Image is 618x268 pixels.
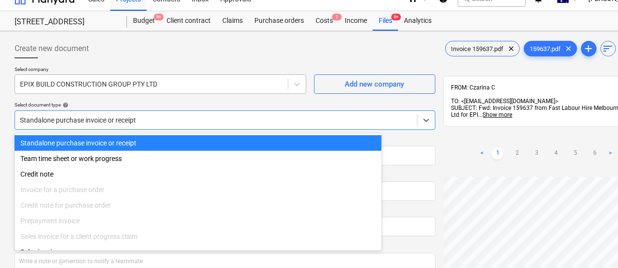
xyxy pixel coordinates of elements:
[604,148,616,160] a: Next page
[15,43,89,54] span: Create new document
[339,11,373,31] a: Income
[398,11,437,31] a: Analytics
[15,166,382,182] div: Credit note
[569,148,581,160] a: Page 5
[451,98,559,105] span: TO: <[EMAIL_ADDRESS][DOMAIN_NAME]>
[345,78,404,90] div: Add new company
[314,74,435,94] button: Add new company
[15,229,382,244] div: Sales invoice for a client progress claim
[373,11,398,31] a: Files9+
[61,102,68,108] span: help
[583,43,595,54] span: add
[332,14,342,20] span: 1
[531,148,542,160] a: Page 3
[451,84,496,91] span: FROM: Czarina C
[15,151,382,166] div: Team time sheet or work progress
[154,14,164,20] span: 9+
[15,197,382,213] div: Credit note for purchase order
[161,11,217,31] a: Client contract
[127,11,161,31] div: Budget
[563,43,575,54] span: clear
[310,11,339,31] a: Costs1
[15,66,306,74] p: Select company
[15,135,382,151] div: Standalone purchase invoice or receipt
[217,11,249,31] a: Claims
[15,244,382,260] div: Sales invoice
[589,148,601,160] a: Page 6
[15,213,382,229] div: Prepayment invoice
[127,11,161,31] a: Budget9+
[15,102,435,108] div: Select document type
[483,111,513,118] span: Show more
[550,148,562,160] a: Page 4
[524,45,567,53] span: 159637.pdf
[391,14,401,20] span: 9+
[15,17,116,27] div: [STREET_ADDRESS]
[602,43,614,54] span: sort
[511,148,523,160] a: Page 2
[492,148,503,160] a: Page 1 is your current page
[445,41,520,56] div: Invoice 159637.pdf
[524,41,577,56] div: 159637.pdf
[506,43,518,54] span: clear
[15,182,382,197] div: Invoice for a purchase order
[373,11,398,31] div: Files
[569,221,618,268] iframe: Chat Widget
[249,11,310,31] a: Purchase orders
[446,45,510,53] span: Invoice 159637.pdf
[476,148,488,160] a: Previous page
[479,111,513,118] span: ...
[310,11,339,31] div: Costs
